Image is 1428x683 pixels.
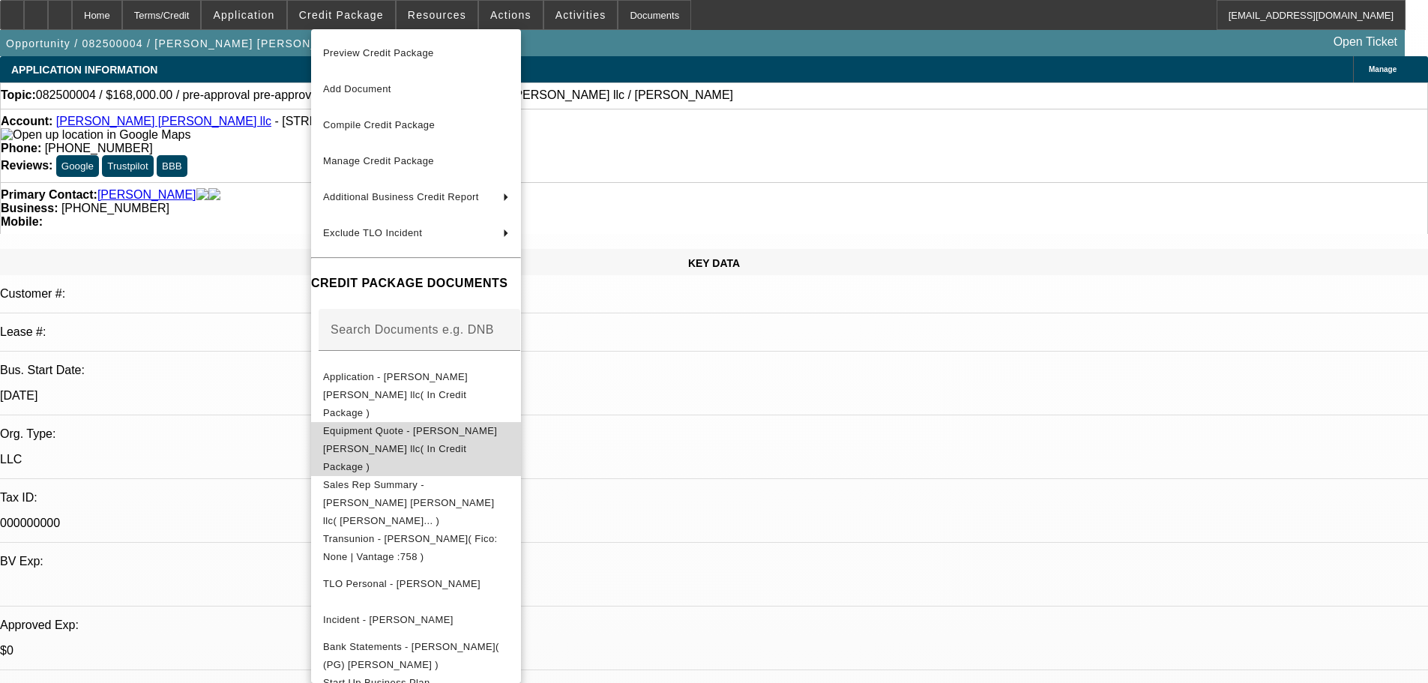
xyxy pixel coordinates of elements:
button: Bank Statements - Bouza, Josh( (PG) Josh Bouza ) [311,638,521,674]
button: Application - Bouza crane llc( In Credit Package ) [311,368,521,422]
span: Equipment Quote - [PERSON_NAME] [PERSON_NAME] llc( In Credit Package ) [323,425,497,472]
span: Manage Credit Package [323,155,434,166]
h4: CREDIT PACKAGE DOCUMENTS [311,274,521,292]
span: Preview Credit Package [323,47,434,58]
span: Incident - [PERSON_NAME] [323,614,454,625]
button: Transunion - Bouza, Josh( Fico: None | Vantage :758 ) [311,530,521,566]
span: Add Document [323,83,391,94]
mat-label: Search Documents e.g. DNB [331,323,494,336]
span: Application - [PERSON_NAME] [PERSON_NAME] llc( In Credit Package ) [323,371,468,418]
button: Incident - Bouza, Josh [311,602,521,638]
span: Bank Statements - [PERSON_NAME]( (PG) [PERSON_NAME] ) [323,641,499,670]
button: TLO Personal - Bouza, Josh [311,566,521,602]
span: Additional Business Credit Report [323,191,479,202]
span: TLO Personal - [PERSON_NAME] [323,578,480,589]
span: Compile Credit Package [323,119,435,130]
span: Transunion - [PERSON_NAME]( Fico: None | Vantage :758 ) [323,533,498,562]
button: Equipment Quote - Bouza crane llc( In Credit Package ) [311,422,521,476]
button: Sales Rep Summary - Bouza crane llc( Culligan, Mi... ) [311,476,521,530]
span: Exclude TLO Incident [323,227,422,238]
span: Sales Rep Summary - [PERSON_NAME] [PERSON_NAME] llc( [PERSON_NAME]... ) [323,479,494,526]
